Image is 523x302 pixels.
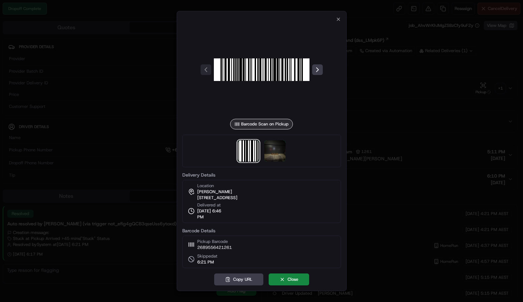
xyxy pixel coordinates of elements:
button: Start new chat [113,65,121,73]
span: Knowledge Base [13,96,51,103]
input: Got a question? Start typing here... [17,43,120,50]
div: Barcode Scan on Pickup [230,119,293,129]
div: 📗 [7,97,12,102]
span: Pylon [66,113,80,117]
a: Powered byPylon [47,112,80,117]
span: Pickup Barcode [197,239,232,245]
div: We're available if you need us! [23,70,84,75]
div: 💻 [56,97,61,102]
span: [DATE] 6:46 PM [197,208,228,220]
span: [STREET_ADDRESS] [197,195,237,201]
span: Location [197,183,214,189]
span: 2689556421261 [197,245,232,251]
a: 💻API Documentation [53,94,109,106]
span: API Documentation [63,96,107,103]
img: photo_proof_of_delivery image [264,140,286,162]
a: 📗Knowledge Base [4,94,53,106]
span: Skipped at [197,253,218,259]
div: Start new chat [23,63,109,70]
span: 6:21 PM [197,259,218,265]
img: 1736555255976-a54dd68f-1ca7-489b-9aae-adbdc363a1c4 [7,63,19,75]
label: Barcode Details [182,228,341,233]
span: Delivered at [197,202,228,208]
span: [PERSON_NAME] [197,189,232,195]
button: Copy URL [214,273,263,285]
p: Welcome 👋 [7,27,121,37]
img: Nash [7,7,20,20]
img: barcode_scan_on_pickup image [214,22,309,117]
label: Delivery Details [182,173,341,177]
img: barcode_scan_on_pickup image [238,140,259,162]
button: Close [269,273,309,285]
